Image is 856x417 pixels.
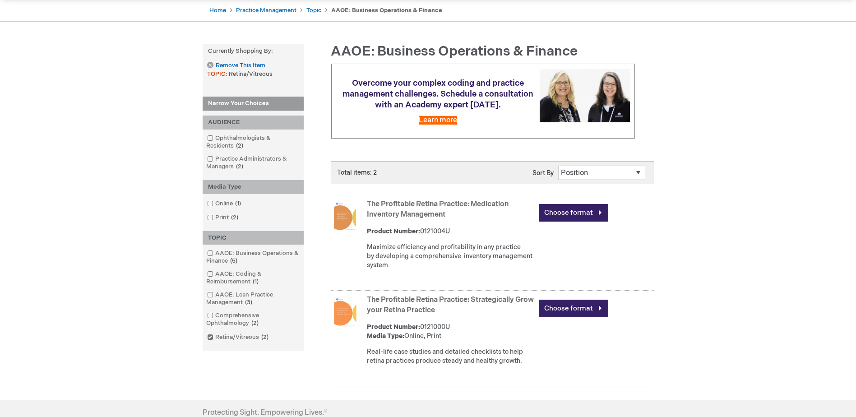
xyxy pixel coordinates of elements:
a: AAOE: Lean Practice Management3 [205,291,301,307]
a: Ophthalmologists & Residents2 [205,134,301,150]
span: 2 [249,320,261,327]
div: TOPIC [203,231,304,245]
span: 2 [234,163,245,170]
img: The Profitable Retina Practice: Strategically Grow your Retina Practice [331,297,360,326]
a: Learn more [419,116,457,125]
a: Home [209,7,226,14]
a: Remove This Item [207,62,265,69]
strong: Product Number: [367,323,420,331]
span: eveloping a comprehensive inventory management system [367,252,532,269]
a: Practice Administrators & Managers2 [205,155,301,171]
div: AUDIENCE [203,116,304,130]
strong: AAOE: Business Operations & Finance [331,7,442,14]
strong: Product Number: [367,227,420,235]
label: Sort By [532,169,554,177]
span: AAOE: Business Operations & Finance [331,43,578,60]
img: Schedule a consultation with an Academy expert today [540,69,630,122]
div: Media Type [203,180,304,194]
strong: Currently Shopping by: [203,44,304,58]
span: 5 [228,257,240,264]
a: Retina/Vitreous2 [205,333,272,342]
div: Real-life case studies and detailed checklists to help retina practices produce steady and health... [367,347,534,366]
a: Choose format [539,204,608,222]
a: Choose format [539,300,608,317]
a: Comprehensive Ophthalmology2 [205,311,301,328]
a: AAOE: Business Operations & Finance5 [205,249,301,265]
span: 1 [250,278,261,285]
div: 0121000U Online, Print [367,323,534,341]
span: Maximize efficiency and profitability in any practice by d . [367,243,532,269]
a: The Profitable Retina Practice: Strategically Grow your Retina Practice [367,296,534,315]
a: Topic [306,7,321,14]
span: 1 [233,200,243,207]
a: Practice Management [236,7,296,14]
a: Online1 [205,199,245,208]
span: Remove This Item [216,61,265,70]
span: Overcome your complex coding and practice management challenges. Schedule a consultation with an ... [342,79,533,110]
span: TOPIC [207,70,229,78]
strong: Media Type: [367,332,404,340]
h4: Protecting Sight. Empowering Lives.® [203,409,327,417]
a: Print2 [205,213,242,222]
div: 0121004U [367,227,534,236]
span: 3 [243,299,254,306]
img: The Profitable Retina Practice: Medication Inventory Management [334,202,356,231]
span: Total items: 2 [337,169,377,176]
a: The Profitable Retina Practice: Medication Inventory Management [367,200,509,219]
span: Retina/Vitreous [229,70,273,78]
span: 2 [259,334,271,341]
strong: Narrow Your Choices [203,97,304,111]
span: 2 [234,142,245,149]
a: AAOE: Coding & Reimbursement1 [205,270,301,286]
span: 2 [229,214,241,221]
